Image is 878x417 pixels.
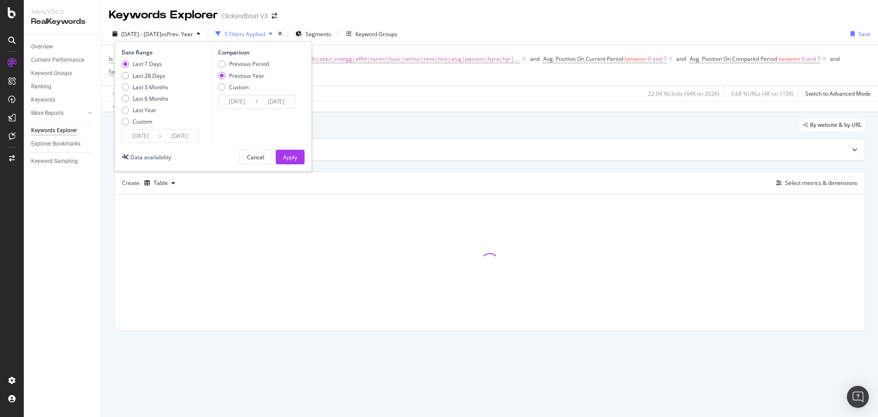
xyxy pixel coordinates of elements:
a: Keyword Groups [31,69,95,78]
div: Save [858,30,871,38]
div: Last Year [133,106,156,114]
span: By website & by URL [810,122,862,128]
div: Content Performance [31,55,84,65]
div: 5 Filters Applied [225,30,265,38]
input: Start Date [219,95,255,108]
div: Last 28 Days [133,72,165,80]
span: between [625,55,647,63]
a: Ranking [31,82,95,92]
button: Cancel [239,150,272,164]
button: Apply [276,150,305,164]
div: Last 3 Months [133,83,168,91]
input: Start Date [122,130,159,142]
div: Last 28 Days [122,72,168,80]
button: Switch to Advanced Mode [802,86,871,101]
div: Custom [229,83,249,91]
div: and [830,55,840,63]
div: Custom [218,83,269,91]
input: End Date [161,130,198,142]
a: More Reports [31,108,86,118]
div: and [676,55,686,63]
button: and [830,54,840,63]
a: Keywords [31,95,95,105]
button: Table [141,176,179,190]
div: Keyword Groups [355,30,397,38]
div: 3.68 % URLs ( 4K on 115K ) [731,90,794,97]
div: arrow-right-arrow-left [272,13,277,19]
button: [DATE] - [DATE]vsPrev. Year [109,27,204,41]
div: Previous Period [229,60,269,68]
div: RealKeywords [31,16,94,27]
button: Segments [292,27,335,41]
div: Data availability [130,153,171,161]
a: Keywords Explorer [31,126,95,135]
span: 0 and 7 [648,53,667,65]
div: Overview [31,42,53,52]
div: Clickandboat V3 [221,11,268,21]
a: Keyword Sampling [31,157,95,166]
div: Previous Year [229,72,264,80]
input: End Date [258,95,294,108]
button: Keyword Groups [343,27,401,41]
div: Custom [133,118,152,125]
button: Save [847,27,871,41]
div: Open Intercom Messenger [847,386,869,408]
div: Cancel [247,153,264,161]
div: Explorer Bookmarks [31,139,80,149]
span: Avg. Position On Compared Period [690,55,777,63]
span: Avg. Position On Current Period [543,55,623,63]
div: Select metrics & dimensions [785,179,857,187]
div: Custom [122,118,168,125]
div: Date Range [122,49,209,56]
button: and [530,54,540,63]
div: Last 7 Days [133,60,162,68]
div: Last 6 Months [133,95,168,103]
a: Explorer Bookmarks [31,139,95,149]
div: times [276,29,284,38]
div: and [530,55,540,63]
div: Table [154,180,168,186]
div: Last 7 Days [122,60,168,68]
button: Select metrics & dimensions [772,178,857,189]
div: Previous Year [218,72,269,80]
button: 5 Filters Applied [212,27,276,41]
span: between [778,55,800,63]
div: Keyword Groups [31,69,72,78]
div: Last 6 Months [122,95,168,103]
div: Keywords [31,95,55,105]
div: Ranking [31,82,51,92]
span: [DATE] - [DATE] [121,30,161,38]
a: Content Performance [31,55,95,65]
div: Apply [283,153,297,161]
div: Switch to Advanced Mode [805,90,871,97]
div: Last 3 Months [122,83,168,91]
div: legacy label [799,119,865,131]
span: Is Branded [109,55,136,63]
button: and [676,54,686,63]
span: 0 and 7 [802,53,820,65]
div: Keywords Explorer [31,126,77,135]
div: Keyword Sampling [31,157,78,166]
div: Analytics [31,7,94,16]
span: Segments [305,30,331,38]
div: Previous Period [218,60,269,68]
div: Create [122,176,179,190]
a: Overview [31,42,95,52]
div: More Reports [31,108,64,118]
span: vs Prev. Year [161,30,193,38]
div: 22.04 % Clicks ( 44K on 202K ) [648,90,719,97]
span: Search Type [109,68,140,76]
div: Last Year [122,106,168,114]
div: Keywords Explorer [109,7,218,23]
div: Comparison [218,49,298,56]
button: Apply [109,86,135,101]
span: location|louer|miete|leihen|charter|verleih|alqui|nolegg|affitt|huren|huur|verhur|rent|hire|alug|... [200,53,520,65]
